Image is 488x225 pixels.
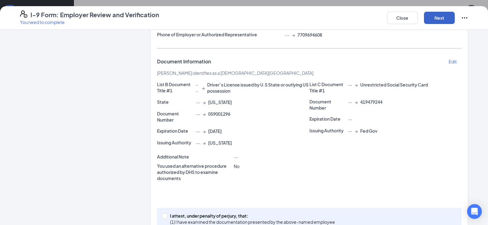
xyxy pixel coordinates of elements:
button: Next [424,12,455,24]
p: You used an alternative procedure authorized by DHS to examine documents [157,163,231,181]
p: Document Number [157,110,193,123]
p: Issuing Authority [157,139,193,146]
h4: I-9 Form: Employer Review and Verification [30,10,159,19]
span: → [202,85,205,91]
span: → [203,140,206,146]
span: 7709694608 [297,32,322,38]
span: → [203,111,206,117]
p: Phone of Employer or Authorized Representative [157,31,283,38]
p: Issuing Authority [309,127,346,134]
span: Unrestricted Social Security Card [360,82,428,88]
span: -- [285,32,289,38]
p: List C Document Title #1 [309,81,346,94]
p: I attest, under penalty of perjury, that: [170,213,362,219]
p: (1) I have examined the documentation presented by the above-named employee [170,219,362,225]
p: Expiration Date [157,128,193,134]
span: -- [196,111,200,117]
span: -- [196,128,200,134]
span: [DATE] [208,128,222,134]
p: Expiration Date [309,116,346,122]
span: [US_STATE] [208,140,232,146]
span: -- [348,116,352,122]
span: -- [196,82,199,94]
span: Fed Gov [360,128,377,134]
span: → [203,128,206,134]
p: State [157,99,193,105]
p: Document Number [309,98,346,111]
span: 419479244 [360,99,382,105]
p: Additional Note [157,154,231,160]
p: Edit [449,58,457,65]
span: → [355,99,358,105]
span: → [355,82,358,88]
span: Document Information [157,58,211,65]
p: You need to complete [20,19,159,25]
span: -- [196,99,200,105]
span: -- [348,99,352,105]
span: No [234,163,240,169]
span: 059001296 [208,111,230,117]
p: List B Document Title #1 [157,81,193,94]
svg: FormI9EVerifyIcon [20,10,27,18]
span: → [203,99,206,105]
span: → [292,32,295,38]
span: -- [196,140,200,146]
span: → [355,128,358,134]
button: Close [387,12,418,24]
span: [US_STATE] [208,99,232,105]
svg: Ellipses [461,14,468,22]
span: -- [348,128,352,134]
span: [PERSON_NAME] identifies as a [DEMOGRAPHIC_DATA][GEOGRAPHIC_DATA] [157,70,313,76]
div: Open Intercom Messenger [467,204,482,219]
span: -- [348,82,352,88]
span: -- [234,154,238,160]
span: Driver’s License issued by U.S State or outlying US possession [207,82,309,94]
